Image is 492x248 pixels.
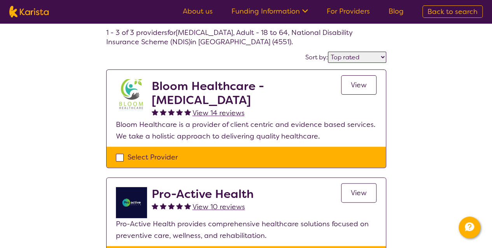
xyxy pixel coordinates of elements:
[152,203,158,209] img: fullstar
[351,80,367,90] span: View
[193,202,245,212] span: View 10 reviews
[116,119,376,142] p: Bloom Healthcare is a provider of client centric and evidence based services. We take a holistic ...
[152,109,158,115] img: fullstar
[427,7,478,16] span: Back to search
[9,6,49,17] img: Karista logo
[183,7,213,16] a: About us
[176,203,183,209] img: fullstar
[184,109,191,115] img: fullstar
[193,108,245,118] span: View 14 reviews
[116,218,376,241] p: Pro-Active Health provides comprehensive healthcare solutions focused on preventive care, wellnes...
[459,217,480,238] button: Channel Menu
[389,7,404,16] a: Blog
[422,5,483,18] a: Back to search
[193,107,245,119] a: View 14 reviews
[351,188,367,198] span: View
[168,203,175,209] img: fullstar
[152,187,254,201] h2: Pro-Active Health
[184,203,191,209] img: fullstar
[341,75,376,95] a: View
[341,183,376,203] a: View
[152,79,341,107] h2: Bloom Healthcare - [MEDICAL_DATA]
[160,203,166,209] img: fullstar
[160,109,166,115] img: fullstar
[168,109,175,115] img: fullstar
[116,187,147,218] img: jdgr5huzsaqxc1wfufya.png
[305,53,328,61] label: Sort by:
[327,7,370,16] a: For Providers
[116,79,147,110] img: kyxjko9qh2ft7c3q1pd9.jpg
[176,109,183,115] img: fullstar
[231,7,308,16] a: Funding Information
[193,201,245,213] a: View 10 reviews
